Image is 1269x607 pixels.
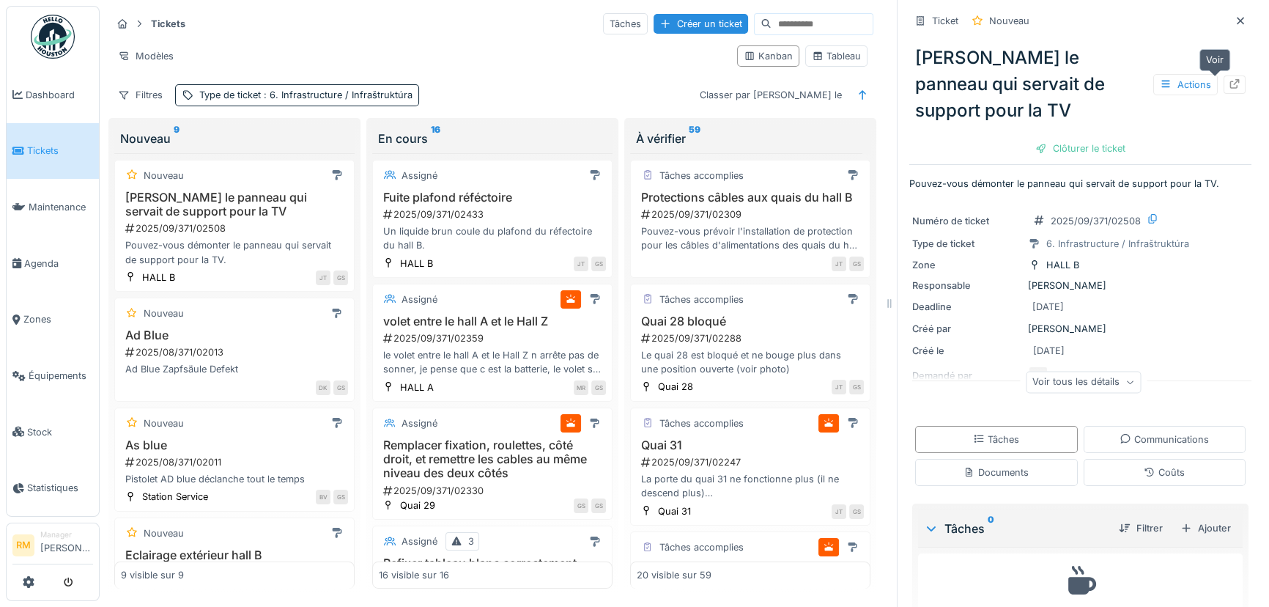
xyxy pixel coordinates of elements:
h3: [PERSON_NAME] le panneau qui servait de support pour la TV [121,191,348,218]
div: Kanban [744,49,793,63]
div: GS [591,499,606,513]
div: 16 visible sur 16 [379,568,449,582]
div: 2025/08/371/02013 [124,345,348,359]
span: Tickets [27,144,93,158]
div: Ajouter [1174,518,1237,538]
div: Assigné [402,169,437,183]
p: Pouvez-vous démonter le panneau qui servait de support pour la TV. [909,177,1251,191]
div: 2025/08/371/02011 [124,455,348,469]
a: Dashboard [7,67,99,123]
div: [PERSON_NAME] le panneau qui servait de support pour la TV [909,39,1251,130]
div: 20 visible sur 59 [637,568,711,582]
div: BV [316,490,330,504]
h3: volet entre le hall A et le Hall Z [379,314,606,328]
a: Agenda [7,235,99,292]
div: Le quai 28 est bloqué et ne bouge plus dans une position ouverte (voir photo) [637,348,864,376]
div: HALL B [142,271,175,284]
div: le volet entre le hall A et le Hall Z n arrête pas de sonner, je pense que c est la batterie, le ... [379,348,606,376]
div: Créé le [912,344,1022,358]
div: Documents [963,466,1029,479]
div: Filtrer [1113,518,1169,538]
div: Type de ticket [199,88,412,102]
div: À vérifier [636,130,865,147]
div: Zone [912,258,1022,272]
div: [PERSON_NAME] [912,322,1248,336]
div: MR [574,380,588,395]
div: GS [333,271,348,285]
span: Statistiques [27,481,93,495]
div: Quai 29 [400,499,435,512]
div: JT [832,257,846,271]
div: 2025/09/371/02508 [124,221,348,235]
div: Type de ticket [912,237,1022,251]
div: 3 [468,534,474,548]
div: Pouvez-vous prévoir l'installation de protection pour les câbles d'alimentations des quais du hal... [637,224,864,252]
div: 2025/09/371/02359 [382,331,606,345]
div: Assigné [402,293,437,306]
a: Équipements [7,347,99,404]
div: Un liquide brun coule du plafond du réfectoire du hall B. [379,224,606,252]
h3: Fuite plafond réféctoire [379,191,606,205]
a: RM Manager[PERSON_NAME] [12,529,93,564]
sup: 0 [988,520,994,537]
div: Actions [1153,74,1218,95]
a: Maintenance [7,179,99,235]
div: Tâches accomplies [659,416,744,430]
h3: Remplacer fixation, roulettes, côté droit, et remettre les cables au même niveau des deux côtés [379,438,606,481]
div: Nouveau [989,14,1029,28]
span: Agenda [24,257,93,271]
div: GS [574,499,588,513]
a: Statistiques [7,460,99,517]
div: Tâches [924,520,1107,537]
span: Équipements [29,369,93,383]
div: 6. Infrastructure / Infraštruktúra [1046,237,1189,251]
div: [PERSON_NAME] [912,279,1248,293]
div: 2025/09/371/02330 [382,484,606,498]
div: 9 visible sur 9 [121,568,184,582]
span: Zones [23,312,93,326]
h3: Protections câbles aux quais du hall B [637,191,864,205]
div: GS [849,380,864,394]
div: Pouvez-vous démonter le panneau qui servait de support pour la TV. [121,238,348,266]
div: Communications [1120,433,1209,446]
h3: Eclairage extérieur hall B [121,548,348,562]
div: Créer un ticket [654,14,748,34]
h3: Quai 28 bloqué [637,314,864,328]
div: Pistolet AD blue déclanche tout le temps [121,472,348,486]
div: En cours [378,130,607,147]
div: 2025/09/371/02508 [1051,214,1141,228]
div: GS [333,380,348,395]
a: Zones [7,292,99,348]
sup: 16 [431,130,440,147]
div: Tâches accomplies [659,293,744,306]
div: JT [574,257,588,271]
strong: Tickets [145,17,191,31]
div: GS [591,257,606,271]
div: Voir [1199,49,1230,70]
div: JT [832,380,846,394]
div: Créé par [912,322,1022,336]
div: JT [832,504,846,519]
div: Tableau [812,49,861,63]
div: 2025/09/371/02309 [640,207,864,221]
div: 2025/09/371/02247 [640,455,864,469]
div: Tâches accomplies [659,540,744,554]
div: La porte du quai 31 ne fonctionne plus (il ne descend plus) Pouvez-vous faire le nécessaire assez... [637,472,864,500]
div: Responsable [912,279,1022,293]
img: Badge_color-CXgf-gQk.svg [31,15,75,59]
div: Quai 31 [658,504,691,518]
h3: Quai 31 [637,438,864,452]
div: Tâches accomplies [659,169,744,183]
div: Deadline [912,300,1022,314]
sup: 59 [689,130,700,147]
div: GS [849,504,864,519]
div: Classer par [PERSON_NAME] le [693,84,848,106]
div: DK [316,380,330,395]
div: Modèles [111,45,180,67]
span: Dashboard [26,88,93,102]
div: Nouveau [120,130,349,147]
div: Tâches [603,13,648,34]
div: [DATE] [1032,300,1064,314]
span: Maintenance [29,200,93,214]
div: Assigné [402,416,437,430]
